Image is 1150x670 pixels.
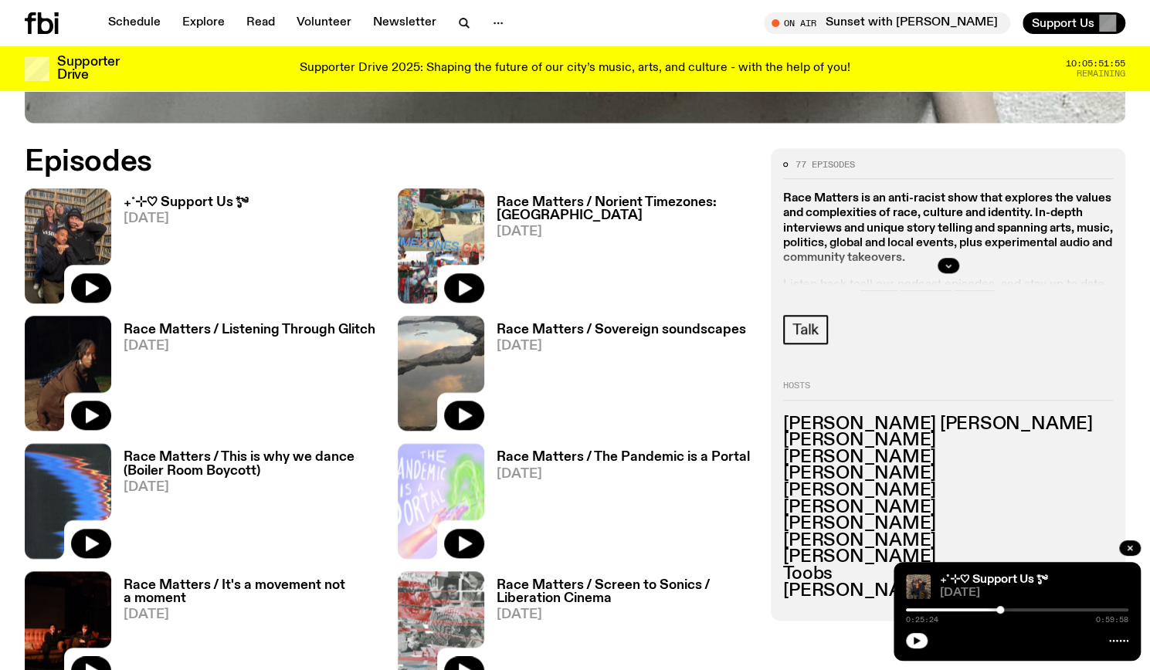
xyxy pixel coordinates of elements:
[111,451,379,558] a: Race Matters / This is why we dance (Boiler Room Boycott)[DATE]
[783,482,1113,499] h3: [PERSON_NAME]
[783,449,1113,466] h3: [PERSON_NAME]
[783,499,1113,516] h3: [PERSON_NAME]
[124,323,375,337] h3: Race Matters / Listening Through Glitch
[497,196,752,222] h3: Race Matters / Norient Timezones: [GEOGRAPHIC_DATA]
[111,323,375,431] a: Race Matters / Listening Through Glitch[DATE]
[484,196,752,303] a: Race Matters / Norient Timezones: [GEOGRAPHIC_DATA][DATE]
[497,323,746,337] h3: Race Matters / Sovereign soundscapes
[783,432,1113,449] h3: [PERSON_NAME]
[906,616,938,624] span: 0:25:24
[364,12,446,34] a: Newsletter
[25,443,111,558] img: A spectral view of a waveform, warped and glitched
[1077,69,1125,78] span: Remaining
[57,56,119,82] h3: Supporter Drive
[783,192,1113,264] strong: Race Matters is an anti-racist show that explores the values and complexities of race, culture an...
[783,549,1113,566] h3: [PERSON_NAME]
[764,12,1010,34] button: On AirSunset with [PERSON_NAME]
[99,12,170,34] a: Schedule
[783,583,1113,600] h3: [PERSON_NAME]
[792,321,819,338] span: Talk
[25,316,111,431] img: Fetle crouches in a park at night. They are wearing a long brown garment and looking solemnly int...
[124,608,379,621] span: [DATE]
[1066,59,1125,68] span: 10:05:51:55
[124,481,379,494] span: [DATE]
[497,340,746,353] span: [DATE]
[398,316,484,431] img: A sandstone rock on the coast with puddles of ocean water. The water is clear, and it's reflectin...
[124,340,375,353] span: [DATE]
[497,608,752,621] span: [DATE]
[287,12,361,34] a: Volunteer
[497,225,752,239] span: [DATE]
[484,451,750,558] a: Race Matters / The Pandemic is a Portal[DATE]
[484,323,746,431] a: Race Matters / Sovereign soundscapes[DATE]
[111,196,248,303] a: ₊˚⊹♡ Support Us *ೃ༄[DATE]
[124,451,379,477] h3: Race Matters / This is why we dance (Boiler Room Boycott)
[783,566,1113,583] h3: Toobs
[783,381,1113,400] h2: Hosts
[940,587,1128,599] span: [DATE]
[497,579,752,605] h3: Race Matters / Screen to Sonics / Liberation Cinema
[124,196,248,209] h3: ₊˚⊹♡ Support Us *ೃ༄
[124,579,379,605] h3: Race Matters / It's a movement not a moment
[783,416,1113,433] h3: [PERSON_NAME] [PERSON_NAME]
[237,12,284,34] a: Read
[783,533,1113,550] h3: [PERSON_NAME]
[796,161,855,169] span: 77 episodes
[497,468,750,481] span: [DATE]
[497,451,750,464] h3: Race Matters / The Pandemic is a Portal
[1096,616,1128,624] span: 0:59:58
[783,465,1113,482] h3: [PERSON_NAME]
[783,315,828,344] a: Talk
[173,12,234,34] a: Explore
[25,148,752,176] h2: Episodes
[300,62,850,76] p: Supporter Drive 2025: Shaping the future of our city’s music, arts, and culture - with the help o...
[124,212,248,225] span: [DATE]
[1023,12,1125,34] button: Support Us
[940,574,1047,586] a: ₊˚⊹♡ Support Us *ೃ༄
[1032,16,1094,30] span: Support Us
[783,516,1113,533] h3: [PERSON_NAME]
